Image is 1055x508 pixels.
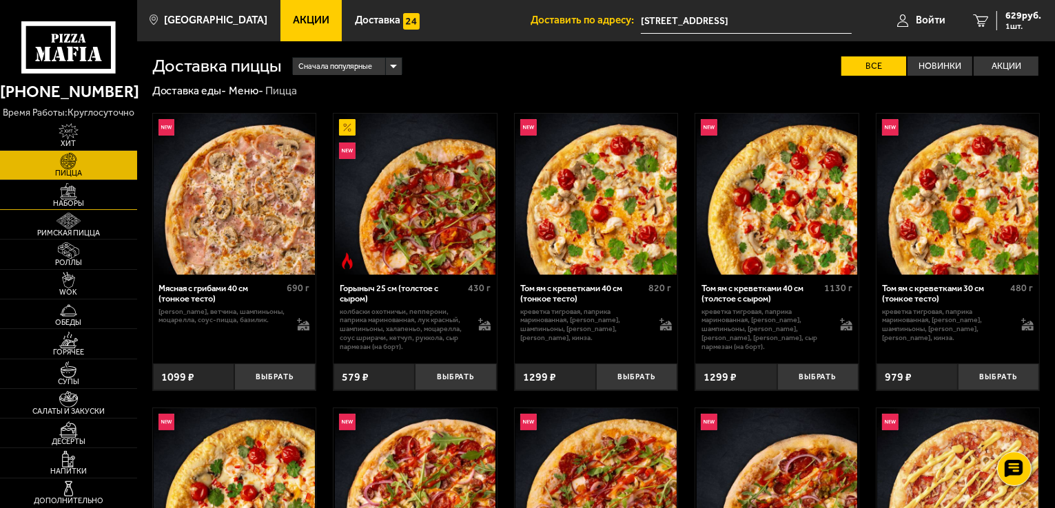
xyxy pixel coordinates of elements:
p: креветка тигровая, паприка маринованная, [PERSON_NAME], шампиньоны, [PERSON_NAME], [PERSON_NAME],... [701,308,829,352]
div: Мясная с грибами 40 см (тонкое тесто) [158,283,283,304]
span: 979 ₽ [885,372,912,383]
img: Мясная с грибами 40 см (тонкое тесто) [154,114,315,275]
a: Меню- [229,84,263,97]
img: Острое блюдо [339,253,356,269]
img: Новинка [520,414,537,430]
img: Новинка [158,119,175,136]
img: 15daf4d41897b9f0e9f617042186c801.svg [403,13,420,30]
button: Выбрать [777,363,859,390]
img: Новинка [339,142,356,159]
button: Выбрать [415,363,496,390]
img: Новинка [882,414,899,430]
button: Выбрать [596,363,677,390]
p: [PERSON_NAME], ветчина, шампиньоны, моцарелла, соус-пицца, базилик. [158,308,286,326]
button: Выбрать [234,363,316,390]
button: Выбрать [958,363,1039,390]
span: 1299 ₽ [523,372,556,383]
span: 1099 ₽ [161,372,194,383]
label: Все [841,56,906,76]
span: 1130 г [824,282,852,294]
span: 820 г [649,282,672,294]
img: Том ям с креветками 40 см (толстое с сыром) [697,114,858,275]
div: Том ям с креветками 40 см (тонкое тесто) [520,283,645,304]
a: НовинкаМясная с грибами 40 см (тонкое тесто) [153,114,316,275]
span: 430 г [468,282,491,294]
a: Доставка еды- [152,84,227,97]
p: креветка тигровая, паприка маринованная, [PERSON_NAME], шампиньоны, [PERSON_NAME], [PERSON_NAME],... [520,308,648,343]
input: Ваш адрес доставки [641,8,852,34]
span: 629 руб. [1005,11,1041,21]
a: НовинкаТом ям с креветками 30 см (тонкое тесто) [877,114,1040,275]
span: Акции [293,15,329,25]
label: Новинки [908,56,972,76]
img: Том ям с креветками 40 см (тонкое тесто) [515,114,677,275]
div: Том ям с креветками 40 см (толстое с сыром) [701,283,821,304]
div: Том ям с креветками 30 см (тонкое тесто) [882,283,1007,304]
img: Новинка [701,414,717,430]
img: Новинка [520,119,537,136]
span: 690 г [287,282,309,294]
span: Войти [916,15,945,25]
img: Новинка [701,119,717,136]
span: 1 шт. [1005,22,1041,30]
p: креветка тигровая, паприка маринованная, [PERSON_NAME], шампиньоны, [PERSON_NAME], [PERSON_NAME],... [882,308,1010,343]
img: Акционный [339,119,356,136]
h1: Доставка пиццы [152,57,282,75]
a: НовинкаТом ям с креветками 40 см (тонкое тесто) [515,114,678,275]
img: Новинка [158,414,175,430]
span: Доставка [355,15,400,25]
span: Доставить по адресу: [531,15,641,25]
div: Горыныч 25 см (толстое с сыром) [340,283,464,304]
a: АкционныйНовинкаОстрое блюдоГорыныч 25 см (толстое с сыром) [334,114,497,275]
div: Пицца [265,84,297,98]
span: 1299 ₽ [704,372,737,383]
a: НовинкаТом ям с креветками 40 см (толстое с сыром) [695,114,859,275]
label: Акции [974,56,1038,76]
img: Новинка [882,119,899,136]
img: Горыныч 25 см (толстое с сыром) [335,114,496,275]
span: 579 ₽ [342,372,369,383]
p: колбаски Охотничьи, пепперони, паприка маринованная, лук красный, шампиньоны, халапеньо, моцарелл... [340,308,467,352]
img: Том ям с креветками 30 см (тонкое тесто) [877,114,1038,275]
span: Сначала популярные [298,56,372,77]
span: [GEOGRAPHIC_DATA] [164,15,267,25]
span: 480 г [1011,282,1034,294]
img: Новинка [339,414,356,430]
